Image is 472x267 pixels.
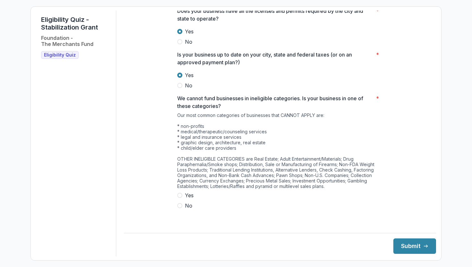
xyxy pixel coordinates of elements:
[177,7,373,22] p: Does your business have all the licenses and permits required by the city and state to operate?
[177,51,373,66] p: Is your business up to date on your city, state and federal taxes (or on an approved payment plan?)
[185,71,194,79] span: Yes
[185,191,194,199] span: Yes
[185,202,192,209] span: No
[185,82,192,89] span: No
[44,52,76,58] span: Eligibility Quiz
[41,35,93,47] h2: Foundation - The Merchants Fund
[41,16,111,31] h1: Eligibility Quiz - Stabilization Grant
[177,94,373,110] p: We cannot fund businesses in ineligible categories. Is your business in one of these categories?
[177,112,383,191] div: Our most common categories of businesses that CANNOT APPLY are: * non-profits * medical/therapeut...
[185,38,192,46] span: No
[185,28,194,35] span: Yes
[393,238,436,254] button: Submit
